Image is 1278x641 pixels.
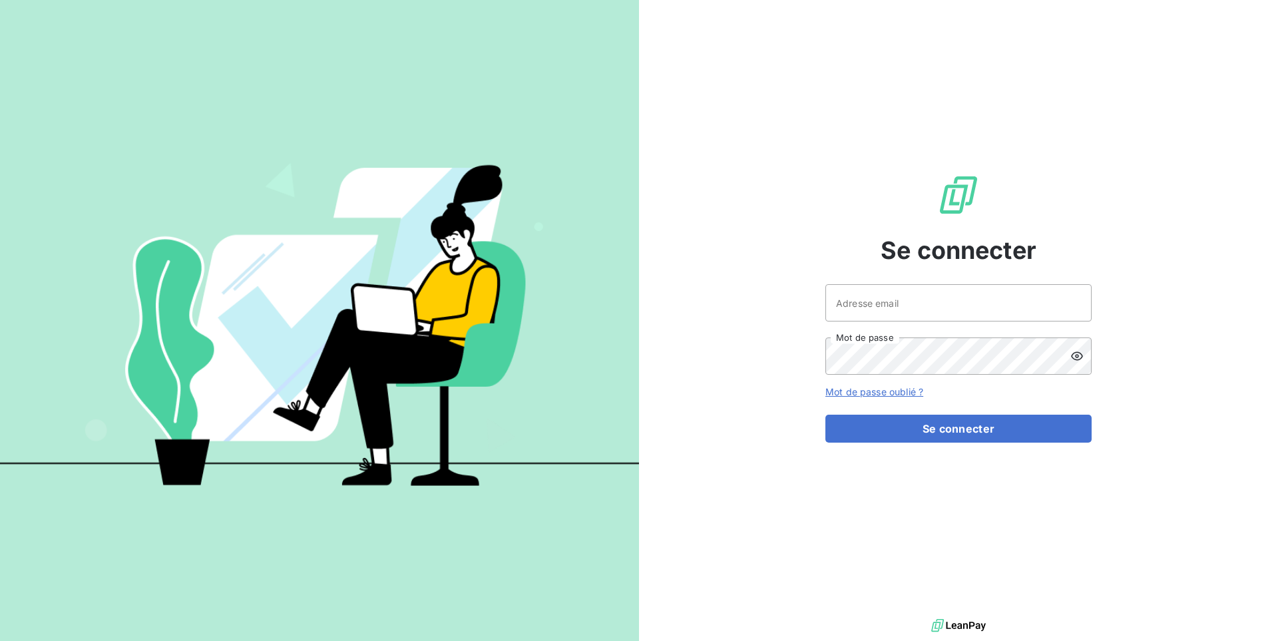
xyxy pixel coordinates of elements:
[931,616,986,636] img: logo
[825,415,1092,443] button: Se connecter
[825,386,923,397] a: Mot de passe oublié ?
[825,284,1092,321] input: placeholder
[937,174,980,216] img: Logo LeanPay
[881,232,1036,268] span: Se connecter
